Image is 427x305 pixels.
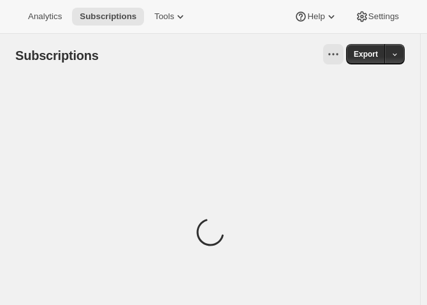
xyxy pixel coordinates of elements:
[323,44,344,64] button: View actions for Subscriptions
[80,11,136,22] span: Subscriptions
[72,8,144,26] button: Subscriptions
[354,49,378,59] span: Export
[147,8,194,26] button: Tools
[287,8,345,26] button: Help
[368,11,399,22] span: Settings
[154,11,174,22] span: Tools
[15,48,99,63] span: Subscriptions
[20,8,69,26] button: Analytics
[348,8,407,26] button: Settings
[346,44,386,64] button: Export
[28,11,62,22] span: Analytics
[307,11,324,22] span: Help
